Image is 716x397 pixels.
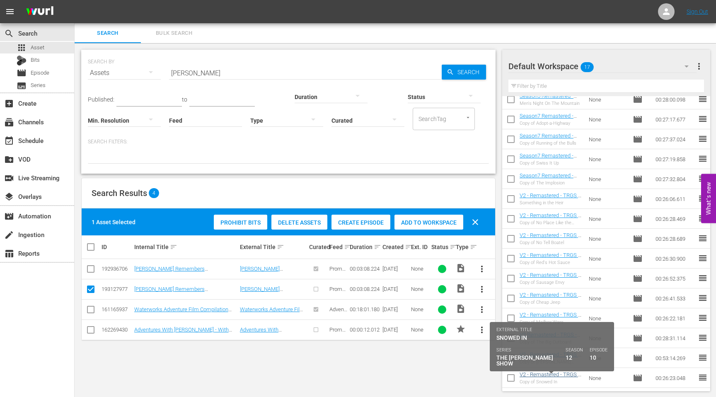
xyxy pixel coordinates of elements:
span: sort [374,243,381,251]
div: 00:03:08.224 [350,266,380,272]
span: more_vert [477,305,487,315]
div: Ext. ID [411,244,429,250]
div: Assets [88,61,161,85]
span: Search [454,65,486,80]
span: Promos [329,266,346,278]
td: None [585,149,629,169]
span: Asset [31,44,44,52]
span: menu [5,7,15,17]
span: more_vert [477,284,487,294]
td: None [585,229,629,249]
span: Series [17,81,27,91]
td: 00:28:31.114 [652,328,698,348]
span: Published: [88,96,114,103]
span: sort [450,243,457,251]
a: Season7 Remastered - TRGS - S07E01 - Running of the Bulls [520,133,578,151]
td: None [585,308,629,328]
div: 00:00:12.012 [350,327,380,333]
span: Episode [633,313,643,323]
span: Series [31,81,46,90]
div: Status [431,242,453,252]
div: 00:03:08.224 [350,286,380,292]
div: Duration [350,242,380,252]
div: [DATE] [382,286,409,292]
td: 00:27:32.804 [652,169,698,189]
span: Promos [329,327,346,339]
span: Episode [633,214,643,224]
span: to [182,96,187,103]
a: Adventures With [PERSON_NAME] - With [PERSON_NAME] Voiceovers - Promo [134,327,232,339]
button: more_vert [694,56,704,76]
td: None [585,169,629,189]
span: Create [4,99,14,109]
div: Created [382,242,409,252]
div: Internal Title [134,242,237,252]
div: Something in the Heir [520,200,583,206]
div: Copy of [PERSON_NAME] Does New Years [520,359,583,365]
span: reorder [698,174,708,184]
a: Waterworks Adventure Film Compilation with [PERSON_NAME] VO [134,306,232,319]
img: ans4CAIJ8jUAAAAAAAAAAAAAAAAAAAAAAAAgQb4GAAAAAAAAAAAAAAAAAAAAAAAAJMjXAAAAAAAAAAAAAAAAAAAAAAAAgAT5G... [20,2,60,22]
span: Episode [633,293,643,303]
div: ID [102,244,132,250]
span: Episode [633,194,643,204]
span: Asset [17,43,27,53]
button: Create Episode [331,215,390,230]
a: [PERSON_NAME] Remembers [PERSON_NAME] V2 [240,266,287,284]
div: None [411,306,429,312]
span: reorder [698,253,708,263]
span: Episode [31,69,49,77]
div: [DATE] [382,306,409,312]
a: V2 - Remastered - TRGS - S15E10 - No Place Like the Home [520,212,582,231]
span: Episode [633,274,643,283]
span: Overlays [4,192,14,202]
td: 00:26:22.181 [652,308,698,328]
td: 00:27:17.677 [652,109,698,129]
a: [PERSON_NAME] Remembers [PERSON_NAME] [134,286,208,298]
button: Add to Workspace [394,215,463,230]
span: sort [470,243,477,251]
td: 00:53:14.269 [652,348,698,368]
button: more_vert [472,300,492,320]
td: 00:26:23.048 [652,368,698,388]
button: clear [465,212,485,232]
a: Adventures With [PERSON_NAME] - With [PERSON_NAME] Voiceovers - Promo [240,327,295,351]
span: sort [170,243,177,251]
td: None [585,348,629,368]
td: None [585,189,629,209]
span: reorder [698,194,708,203]
a: V2 - Remastered - TRGS - S13E06 - Mailbox Wars [520,312,581,324]
td: None [585,269,629,288]
div: Copy of Adopt-a-Highway [520,121,583,126]
div: Copy of Red's Hot Sauce [520,260,583,265]
span: Episode [17,68,27,78]
span: Delete Assets [271,219,327,226]
div: 192936706 [102,266,132,272]
div: Copy of Snowed In [520,379,583,385]
span: Ingestion [4,230,14,240]
a: V2 - Remastered - TRGS - S10E12 - Cheap Jeep [520,292,581,304]
span: reorder [698,293,708,303]
span: Episode [633,333,643,343]
span: Episode [633,114,643,124]
span: Episode [633,373,643,383]
div: Type [456,242,469,252]
span: reorder [698,273,708,283]
button: Open Feedback Widget [701,174,716,223]
span: Adventures [329,306,347,319]
span: sort [344,243,351,251]
button: Open [464,114,472,121]
a: V2 - Remastered - TRGS - S15E04 - No Tell Boatel [520,232,581,244]
div: 1 Asset Selected [92,218,135,226]
a: [PERSON_NAME] Remembers [PERSON_NAME] V2 [134,266,208,278]
td: 00:28:00.098 [652,90,698,109]
div: Copy of Sausage Envy [520,280,583,285]
span: reorder [698,154,708,164]
td: None [585,249,629,269]
button: more_vert [472,279,492,299]
div: Copy of No Tell Boatel [520,240,583,245]
div: Copy of The Implosion [520,180,583,186]
button: more_vert [472,320,492,340]
span: sort [277,243,284,251]
span: reorder [698,233,708,243]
